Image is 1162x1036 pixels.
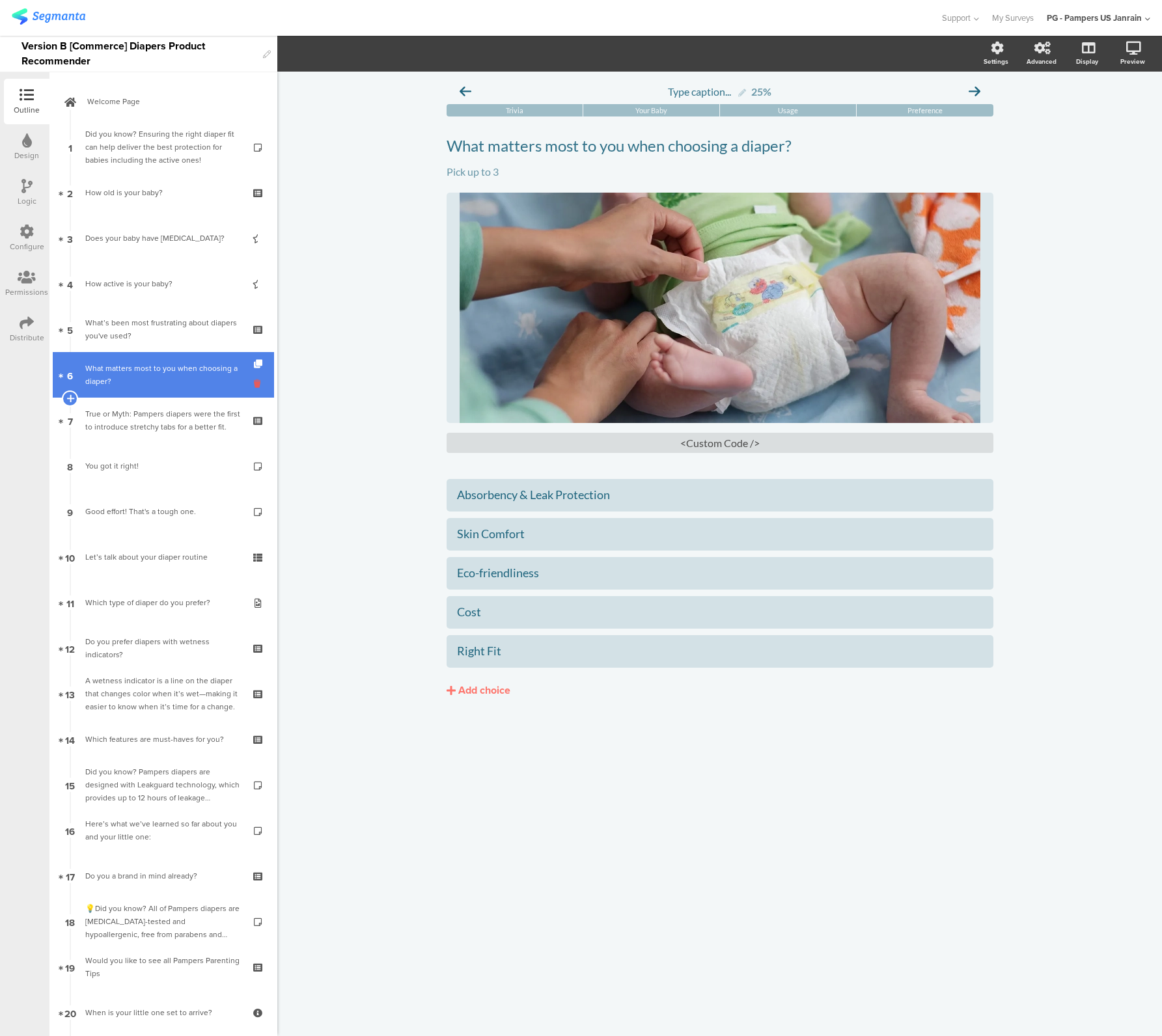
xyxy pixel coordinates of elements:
a: 2 How old is your baby? [53,170,274,215]
div: Permissions [5,286,48,298]
span: 1 [68,140,72,154]
div: Here’s what we’ve learned so far about you and your little one: [85,817,241,843]
a: 20 When is your little one set to arrive? [53,990,274,1035]
a: 3 Does your baby have [MEDICAL_DATA]? [53,215,274,261]
span: 12 [65,641,75,655]
div: Which type of diaper do you prefer? [85,596,241,609]
div: What’s been most frustrating about diapers you've used? [85,316,241,342]
div: How old is your baby? [85,186,241,199]
span: 9 [67,504,73,519]
a: 7 True or Myth: Pampers diapers were the first to introduce stretchy tabs for a better fit. [53,398,274,443]
span: 19 [65,960,75,974]
img: What matters most to you when choosing a diaper? cover image [460,193,980,423]
a: 14 Which features are must-haves for you? [53,716,274,762]
div: When is your little one set to arrive? [85,1006,241,1019]
div: A wetness indicator is a line on the diaper that changes color when it’s wet—making it easier to ... [85,674,241,713]
span: Type caption... [668,85,731,98]
div: Did you know? Pampers diapers are designed with Leakguard technology, which provides up to 12 hou... [85,765,241,804]
span: Preference [907,106,943,115]
div: Eco-friendliness [457,566,983,580]
a: 17 Do you a brand in mind already? [53,853,274,899]
a: 13 A wetness indicator is a line on the diaper that changes color when it’s wet—making it easier ... [53,671,274,716]
span: 11 [66,595,74,610]
span: 18 [65,914,75,929]
span: Support [942,12,971,24]
div: PG - Pampers US Janrain [1047,12,1142,24]
a: 12 Do you prefer diapers with wetness indicators? [53,625,274,671]
div: 25% [751,85,771,98]
span: 5 [67,322,73,336]
div: Settings [984,57,1008,66]
span: 17 [66,869,75,883]
div: Right Fit [457,644,983,659]
a: 16 Here’s what we’ve learned so far about you and your little one: [53,808,274,853]
a: 4 How active is your baby? [53,261,274,307]
div: Would you like to see all Pampers Parenting Tips [85,954,241,980]
a: 9 Good effort! That's a tough one. [53,489,274,534]
i: Duplicate [254,360,265,368]
div: Outline [14,104,40,116]
a: 18 💡Did you know? All of Pampers diapers are [MEDICAL_DATA]-tested and hypoallergenic, free from ... [53,899,274,944]
div: Add choice [458,684,510,698]
div: Preview [1120,57,1145,66]
a: 1 Did you know? Ensuring the right diaper fit can help deliver the best protection for babies inc... [53,124,274,170]
div: How active is your baby? [85,277,241,290]
span: 6 [67,368,73,382]
a: 19 Would you like to see all Pampers Parenting Tips [53,944,274,990]
div: Let’s talk about your diaper routine [85,551,241,564]
a: Welcome Page [53,79,274,124]
div: Do you prefer diapers with wetness indicators? [85,635,241,661]
span: 2 [67,185,73,200]
span: Usage [778,106,798,115]
div: Logic [18,195,36,207]
span: Welcome Page [87,95,254,108]
button: Add choice [447,674,993,707]
span: 20 [64,1005,76,1020]
span: 13 [65,687,75,701]
span: 3 [67,231,73,245]
div: What matters most to you when choosing a diaper? [85,362,241,388]
span: 15 [65,778,75,792]
span: Trivia [506,106,523,115]
span: 8 [67,459,73,473]
a: 6 What matters most to you when choosing a diaper? [53,352,274,398]
div: You got it right! [85,459,241,472]
div: Distribute [10,332,44,344]
a: 11 Which type of diaper do you prefer? [53,580,274,625]
a: 15 Did you know? Pampers diapers are designed with Leakguard technology, which provides up to 12 ... [53,762,274,808]
i: Delete [254,377,265,390]
span: 7 [68,413,73,428]
a: 10 Let’s talk about your diaper routine [53,534,274,580]
div: Did you know? Ensuring the right diaper fit can help deliver the best protection for babies inclu... [85,128,241,167]
p: What matters most to you when choosing a diaper? [447,136,993,156]
p: Pick up to 3 [447,165,993,178]
div: Do you a brand in mind already? [85,869,241,882]
div: Does your baby have sensitive skin? [85,232,241,245]
div: Design [14,150,39,161]
a: 5 What’s been most frustrating about diapers you've used? [53,307,274,352]
div: Absorbency & Leak Protection [457,487,983,502]
div: Advanced [1027,57,1057,66]
span: 10 [65,550,75,564]
div: True or Myth: Pampers diapers were the first to introduce stretchy tabs for a better fit. [85,407,241,433]
div: 💡Did you know? All of Pampers diapers are dermatologist-tested and hypoallergenic, free from para... [85,902,241,941]
span: Your Baby [635,106,667,115]
div: Display [1076,57,1098,66]
img: segmanta logo [12,8,85,25]
div: <Custom Code /> [447,433,993,453]
span: 14 [65,732,75,746]
div: Good effort! That's a tough one. [85,505,241,518]
span: 16 [65,823,75,838]
div: Skin Comfort [457,526,983,541]
span: 4 [67,277,73,291]
div: Version B [Commerce] Diapers Product Recommender [21,36,256,72]
div: Configure [10,241,44,252]
div: Cost [457,605,983,620]
div: Which features are must-haves for you? [85,733,241,746]
a: 8 You got it right! [53,443,274,489]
